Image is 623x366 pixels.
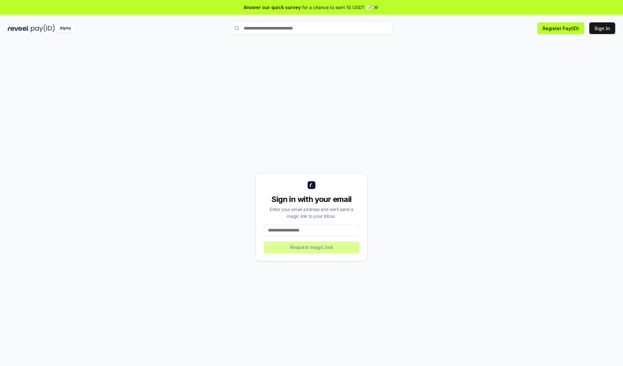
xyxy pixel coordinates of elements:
button: Register Pay(ID) [537,22,584,34]
img: pay_id [31,24,55,32]
img: reveel_dark [8,24,30,32]
div: Sign in with your email [264,194,359,205]
span: Answer our quick survey [244,4,301,11]
div: Enter your email address and we’ll send a magic link to your inbox. [264,206,359,219]
button: Sign In [589,22,615,34]
span: for a chance to earn 10 USDT 📝 [302,4,372,11]
div: Alpha [56,24,74,32]
img: logo_small [308,181,315,189]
